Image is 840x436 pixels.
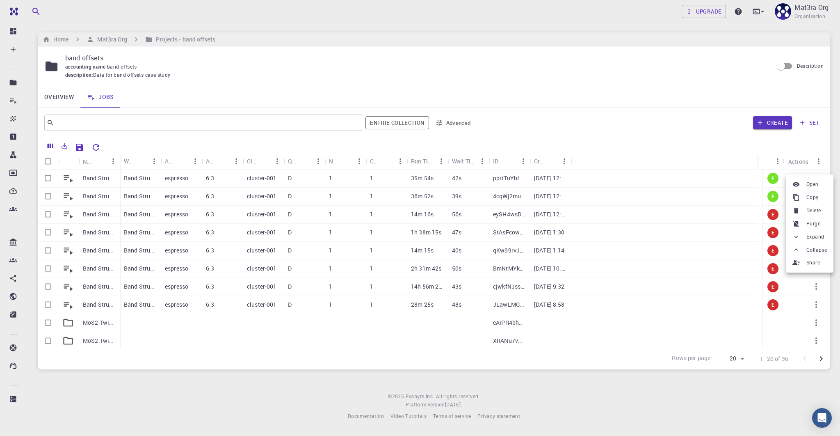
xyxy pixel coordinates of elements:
[806,259,820,267] span: Share
[806,246,827,254] span: Collapse
[806,220,820,228] span: Purge
[806,207,821,215] span: Delete
[806,193,819,202] span: Copy
[806,180,819,188] span: Open
[812,408,832,428] div: Open Intercom Messenger
[17,6,47,13] span: Support
[806,233,824,241] span: Expand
